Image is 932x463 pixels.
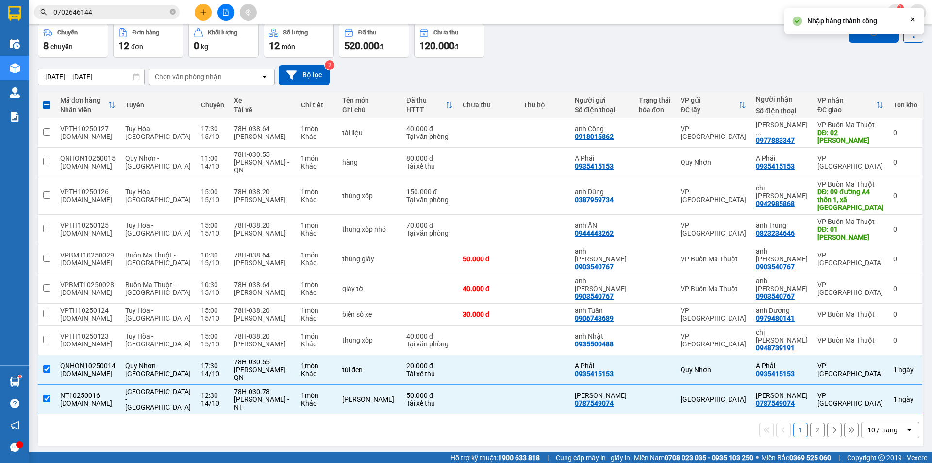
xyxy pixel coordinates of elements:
[344,40,379,51] span: 520.000
[125,125,191,140] span: Tuy Hòa - [GEOGRAPHIC_DATA]
[301,307,333,314] div: 1 món
[756,362,808,370] div: A Phải
[575,125,629,133] div: anh Công
[201,340,224,348] div: 15/10
[339,23,409,58] button: Đã thu520.000đ
[575,340,614,348] div: 0935500488
[817,121,883,129] div: VP Buôn Ma Thuột
[575,307,629,314] div: anh Tuấn
[756,229,795,237] div: 0823234646
[53,7,168,17] input: Tìm tên, số ĐT hoặc mã đơn
[575,263,614,271] div: 0903540767
[60,96,108,104] div: Mã đơn hàng
[301,314,333,322] div: Khác
[55,92,120,118] th: Toggle SortBy
[406,222,453,229] div: 70.000 đ
[817,129,883,144] div: DĐ: 02 trương quang tuân
[325,60,334,70] sup: 2
[899,4,902,11] span: 1
[261,73,268,81] svg: open
[301,370,333,377] div: Khác
[681,255,746,263] div: VP Buôn Ma Thuột
[401,92,458,118] th: Toggle SortBy
[450,452,540,463] span: Hỗ trợ kỹ thuật:
[575,247,629,263] div: anh Huy
[681,96,738,104] div: VP gửi
[899,395,914,403] span: ngày
[575,277,629,292] div: anh Huy
[575,133,614,140] div: 0918015862
[342,310,397,318] div: biển số xe
[10,39,20,49] img: warehouse-icon
[234,158,291,174] div: [PERSON_NAME] - QN
[575,196,614,204] div: 0387959734
[893,285,917,292] div: 0
[756,370,795,377] div: 0935415153
[234,340,291,348] div: [PERSON_NAME]
[817,336,883,344] div: VP Buôn Ma Thuột
[817,310,883,318] div: VP Buôn Ma Thuột
[406,399,453,407] div: Tài xế thu
[676,92,751,118] th: Toggle SortBy
[201,125,224,133] div: 17:30
[419,40,454,51] span: 120.000
[200,9,207,16] span: plus
[125,332,191,348] span: Tuy Hòa - [GEOGRAPHIC_DATA]
[8,6,21,21] img: logo-vxr
[201,259,224,267] div: 15/10
[575,399,614,407] div: 0787549074
[406,133,453,140] div: Tại văn phòng
[301,133,333,140] div: Khác
[575,154,629,162] div: A Phải
[756,129,762,137] span: ...
[813,6,887,18] span: [DOMAIN_NAME]
[756,247,808,263] div: anh Huy
[899,366,914,374] span: ngày
[264,23,334,58] button: Số lượng12món
[893,366,917,374] div: 1
[60,289,116,296] div: thao.bb
[301,196,333,204] div: Khác
[575,96,629,104] div: Người gửi
[60,332,116,340] div: VPTH10250123
[665,454,753,462] strong: 0708 023 035 - 0935 103 250
[905,426,913,434] svg: open
[125,281,191,296] span: Buôn Ma Thuột - [GEOGRAPHIC_DATA]
[639,96,671,104] div: Trạng thái
[817,281,883,296] div: VP [GEOGRAPHIC_DATA]
[60,229,116,237] div: thao.bb
[379,43,383,51] span: đ
[60,362,116,370] div: QNHON10250014
[60,259,116,267] div: thao.bb
[406,392,453,399] div: 50.000 đ
[909,16,916,23] svg: Close
[575,229,614,237] div: 0944448262
[301,229,333,237] div: Khác
[575,370,614,377] div: 0935415153
[342,366,397,374] div: túi đen
[342,158,397,166] div: hàng
[60,125,116,133] div: VPTH10250127
[575,162,614,170] div: 0935415153
[909,4,926,21] button: caret-down
[893,158,917,166] div: 0
[10,377,20,387] img: warehouse-icon
[807,16,877,26] div: Nhập hàng thành công
[38,69,144,85] input: Select a date range.
[575,188,629,196] div: anh Dũng
[201,196,224,204] div: 15/10
[893,255,917,263] div: 0
[40,9,47,16] span: search
[756,277,808,292] div: anh Huy
[234,388,291,395] div: 78H-030.78
[893,129,917,137] div: 0
[201,43,208,51] span: kg
[125,101,191,109] div: Tuyến
[301,251,333,259] div: 1 món
[234,229,291,237] div: [PERSON_NAME]
[234,332,291,340] div: 78H-038.20
[893,192,917,200] div: 0
[406,370,453,377] div: Tài xế thu
[60,196,116,204] div: thao.bb
[406,362,453,370] div: 20.000 đ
